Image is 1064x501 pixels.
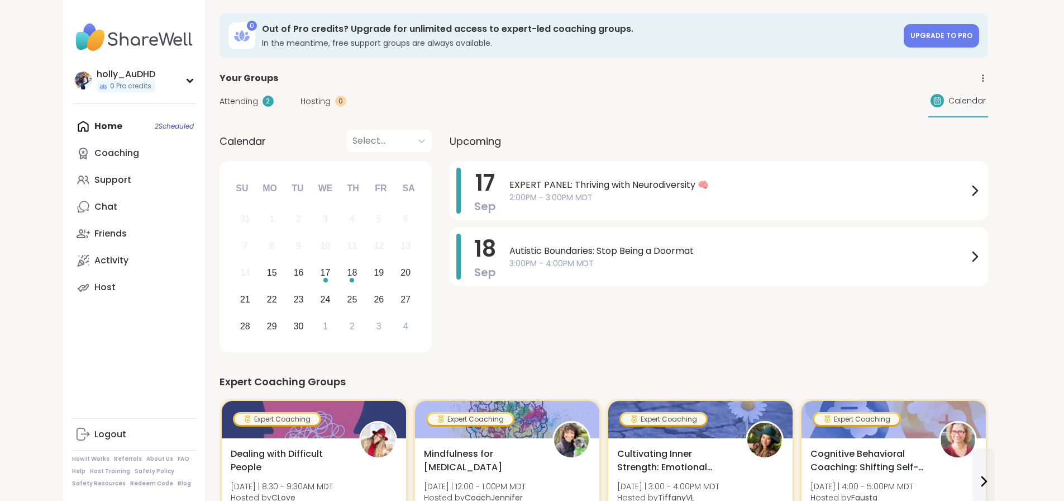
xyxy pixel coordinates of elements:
[267,319,277,334] div: 29
[260,261,284,285] div: Choose Monday, September 15th, 2025
[617,447,733,474] span: Cultivating Inner Strength: Emotional Regulation
[424,481,526,492] span: [DATE] | 12:00 - 1:00PM MDT
[376,211,381,226] div: 5
[247,21,257,31] div: 0
[233,207,257,231] div: Not available Sunday, August 31st, 2025
[361,423,395,457] img: CLove
[230,176,254,201] div: Su
[367,207,391,231] div: Not available Friday, September 5th, 2025
[347,265,357,280] div: 18
[294,265,304,280] div: 16
[233,287,257,311] div: Choose Sunday, September 21st, 2025
[621,414,706,425] div: Expert Coaching
[347,292,357,307] div: 25
[231,481,333,492] span: [DATE] | 8:30 - 9:30AM MDT
[474,198,496,214] span: Sep
[72,193,197,220] a: Chat
[313,176,337,201] div: We
[232,206,419,339] div: month 2025-09
[747,423,782,457] img: TiffanyVL
[146,455,173,463] a: About Us
[72,274,197,301] a: Host
[94,201,117,213] div: Chat
[257,176,282,201] div: Mo
[340,314,364,338] div: Choose Thursday, October 2nd, 2025
[242,238,247,253] div: 7
[263,96,274,107] div: 2
[260,207,284,231] div: Not available Monday, September 1st, 2025
[340,261,364,285] div: Choose Thursday, September 18th, 2025
[294,319,304,334] div: 30
[321,238,331,253] div: 10
[376,319,381,334] div: 3
[296,238,301,253] div: 9
[94,428,126,441] div: Logout
[347,238,357,253] div: 11
[72,167,197,193] a: Support
[340,207,364,231] div: Not available Thursday, September 4th, 2025
[313,261,337,285] div: Choose Wednesday, September 17th, 2025
[323,211,328,226] div: 3
[285,176,310,201] div: Tu
[450,134,501,149] span: Upcoming
[135,467,174,475] a: Safety Policy
[394,261,418,285] div: Choose Saturday, September 20th, 2025
[904,24,979,48] a: Upgrade to Pro
[509,244,968,258] span: Autistic Boundaries: Stop Being a Doormat
[300,96,331,107] span: Hosting
[235,414,319,425] div: Expert Coaching
[260,287,284,311] div: Choose Monday, September 22nd, 2025
[240,211,250,226] div: 31
[369,176,393,201] div: Fr
[474,233,496,264] span: 18
[240,319,250,334] div: 28
[394,287,418,311] div: Choose Saturday, September 27th, 2025
[287,287,311,311] div: Choose Tuesday, September 23rd, 2025
[267,292,277,307] div: 22
[178,455,189,463] a: FAQ
[350,319,355,334] div: 2
[340,287,364,311] div: Choose Thursday, September 25th, 2025
[350,211,355,226] div: 4
[910,31,972,40] span: Upgrade to Pro
[97,68,155,81] div: holly_AuDHD
[90,467,130,475] a: Host Training
[233,314,257,338] div: Choose Sunday, September 28th, 2025
[72,220,197,247] a: Friends
[321,292,331,307] div: 24
[260,314,284,338] div: Choose Monday, September 29th, 2025
[220,374,988,390] div: Expert Coaching Groups
[94,147,139,159] div: Coaching
[394,234,418,258] div: Not available Saturday, September 13th, 2025
[72,18,197,57] img: ShareWell Nav Logo
[233,261,257,285] div: Not available Sunday, September 14th, 2025
[130,480,173,488] a: Redeem Code
[941,423,975,457] img: Fausta
[394,207,418,231] div: Not available Saturday, September 6th, 2025
[374,292,384,307] div: 26
[72,140,197,167] a: Coaching
[110,82,151,91] span: 0 Pro credits
[94,174,131,186] div: Support
[240,265,250,280] div: 14
[617,481,719,492] span: [DATE] | 3:00 - 4:00PM MDT
[335,96,346,107] div: 0
[341,176,365,201] div: Th
[240,292,250,307] div: 21
[814,414,899,425] div: Expert Coaching
[810,481,913,492] span: [DATE] | 4:00 - 5:00PM MDT
[260,234,284,258] div: Not available Monday, September 8th, 2025
[220,134,266,149] span: Calendar
[294,292,304,307] div: 23
[220,72,278,85] span: Your Groups
[509,258,968,270] span: 3:00PM - 4:00PM MDT
[287,261,311,285] div: Choose Tuesday, September 16th, 2025
[367,314,391,338] div: Choose Friday, October 3rd, 2025
[367,261,391,285] div: Choose Friday, September 19th, 2025
[323,319,328,334] div: 1
[396,176,421,201] div: Sa
[400,238,411,253] div: 13
[374,238,384,253] div: 12
[340,234,364,258] div: Not available Thursday, September 11th, 2025
[313,234,337,258] div: Not available Wednesday, September 10th, 2025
